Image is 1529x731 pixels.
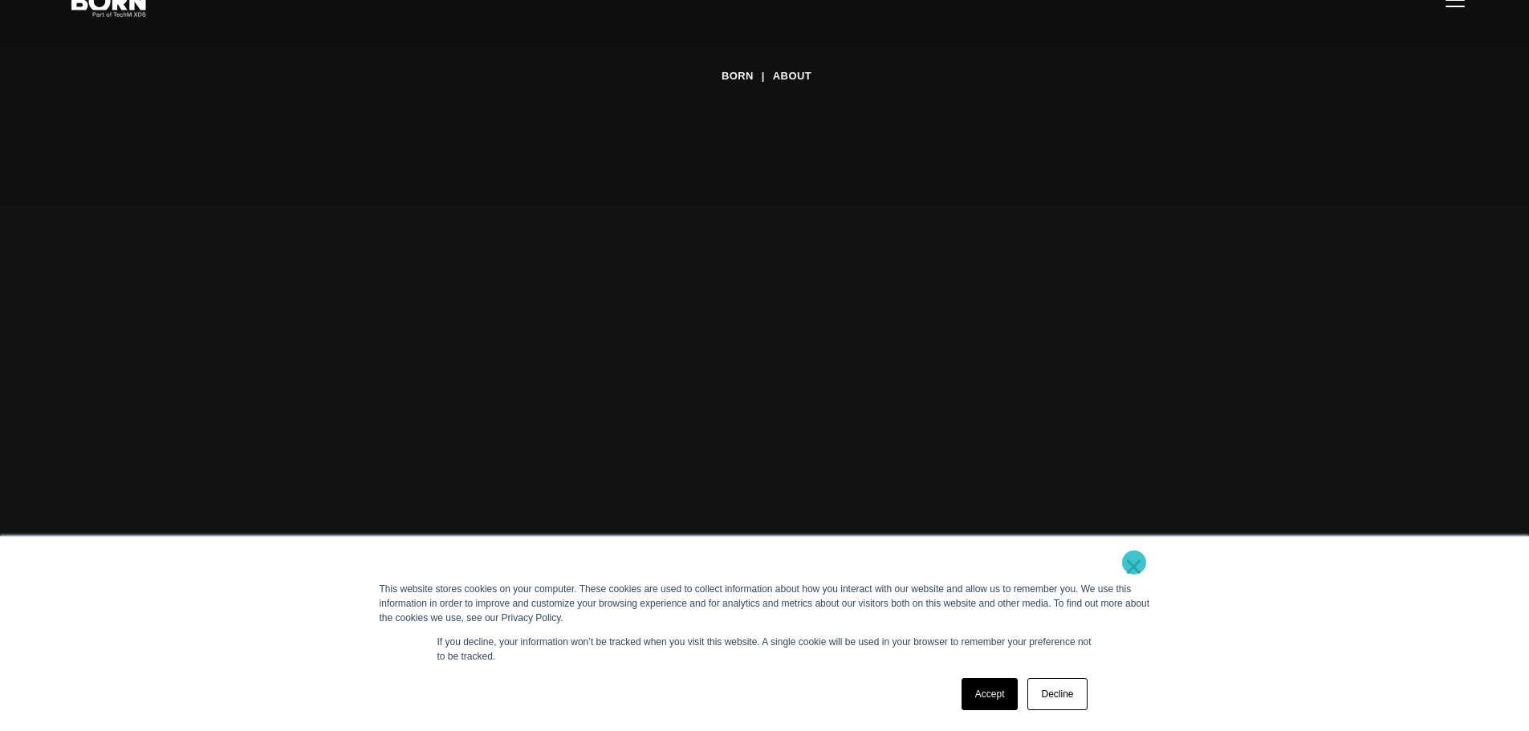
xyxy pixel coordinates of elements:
[962,678,1019,710] a: Accept
[437,635,1092,664] p: If you decline, your information won’t be tracked when you visit this website. A single cookie wi...
[380,582,1150,625] div: This website stores cookies on your computer. These cookies are used to collect information about...
[773,64,811,88] a: About
[722,64,754,88] a: BORN
[1124,559,1144,574] a: ×
[1027,678,1087,710] a: Decline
